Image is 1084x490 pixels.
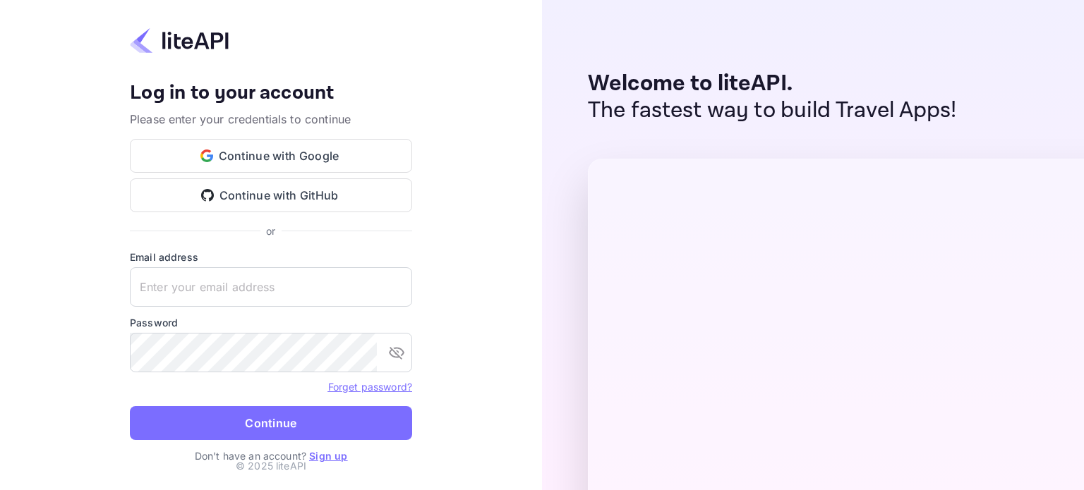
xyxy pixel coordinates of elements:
a: Forget password? [328,381,412,393]
img: liteapi [130,27,229,54]
label: Password [130,315,412,330]
a: Sign up [309,450,347,462]
button: Continue [130,406,412,440]
label: Email address [130,250,412,264]
p: The fastest way to build Travel Apps! [588,97,957,124]
button: Continue with Google [130,139,412,173]
p: Please enter your credentials to continue [130,111,412,128]
p: Don't have an account? [130,448,412,463]
p: or [266,223,275,238]
p: Welcome to liteAPI. [588,71,957,97]
input: Enter your email address [130,267,412,307]
a: Forget password? [328,379,412,393]
h4: Log in to your account [130,81,412,106]
button: toggle password visibility [383,338,411,367]
button: Continue with GitHub [130,178,412,212]
p: © 2025 liteAPI [236,458,306,473]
